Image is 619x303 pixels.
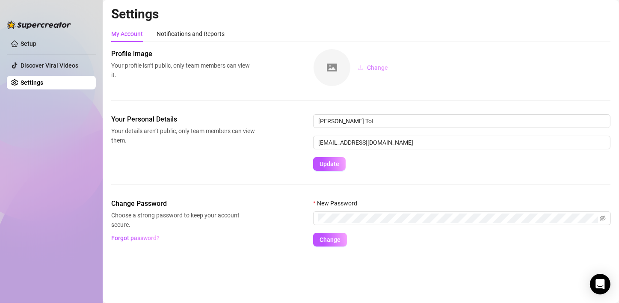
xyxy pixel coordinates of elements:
[112,235,160,241] span: Forgot password?
[318,214,598,223] input: New Password
[21,62,78,69] a: Discover Viral Videos
[600,215,606,221] span: eye-invisible
[21,40,36,47] a: Setup
[320,236,341,243] span: Change
[111,29,143,39] div: My Account
[313,199,363,208] label: New Password
[313,114,610,128] input: Enter name
[111,211,255,229] span: Choose a strong password to keep your account secure.
[111,126,255,145] span: Your details aren’t public, only team members can view them.
[111,114,255,125] span: Your Personal Details
[314,49,350,86] img: square-placeholder.png
[21,79,43,86] a: Settings
[367,64,388,71] span: Change
[111,61,255,80] span: Your profile isn’t public, only team members can view it.
[313,136,610,149] input: Enter new email
[313,157,346,171] button: Update
[111,231,160,245] button: Forgot password?
[111,199,255,209] span: Change Password
[320,160,339,167] span: Update
[157,29,225,39] div: Notifications and Reports
[7,21,71,29] img: logo-BBDzfeDw.svg
[590,274,610,294] div: Open Intercom Messenger
[111,6,610,22] h2: Settings
[111,49,255,59] span: Profile image
[313,233,347,247] button: Change
[351,61,395,74] button: Change
[358,65,364,71] span: upload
